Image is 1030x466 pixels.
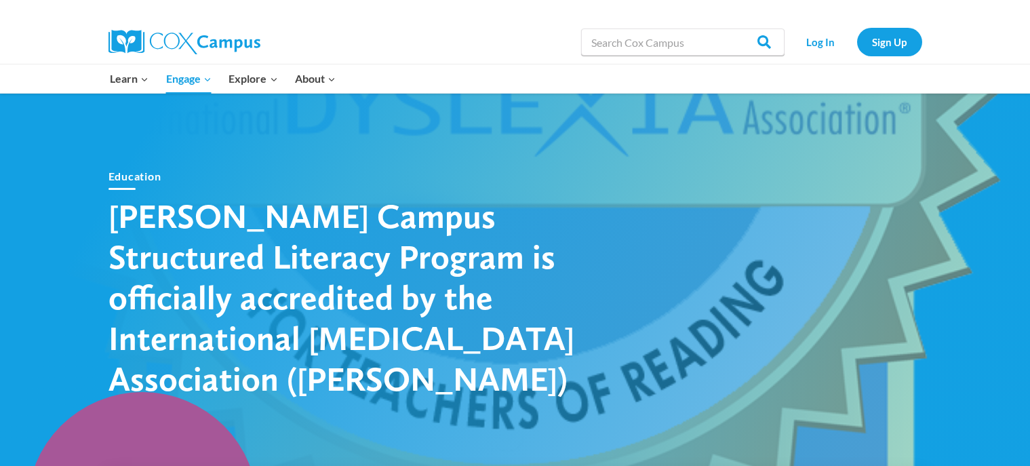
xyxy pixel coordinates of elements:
a: Education [108,170,161,182]
a: Log In [791,28,850,56]
span: Engage [166,70,212,88]
img: Cox Campus [108,30,260,54]
h1: [PERSON_NAME] Campus Structured Literacy Program is officially accredited by the International [M... [108,195,583,399]
a: Sign Up [857,28,922,56]
nav: Primary Navigation [102,64,344,93]
span: Learn [110,70,148,88]
nav: Secondary Navigation [791,28,922,56]
span: Explore [229,70,277,88]
input: Search Cox Campus [581,28,785,56]
span: About [295,70,336,88]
